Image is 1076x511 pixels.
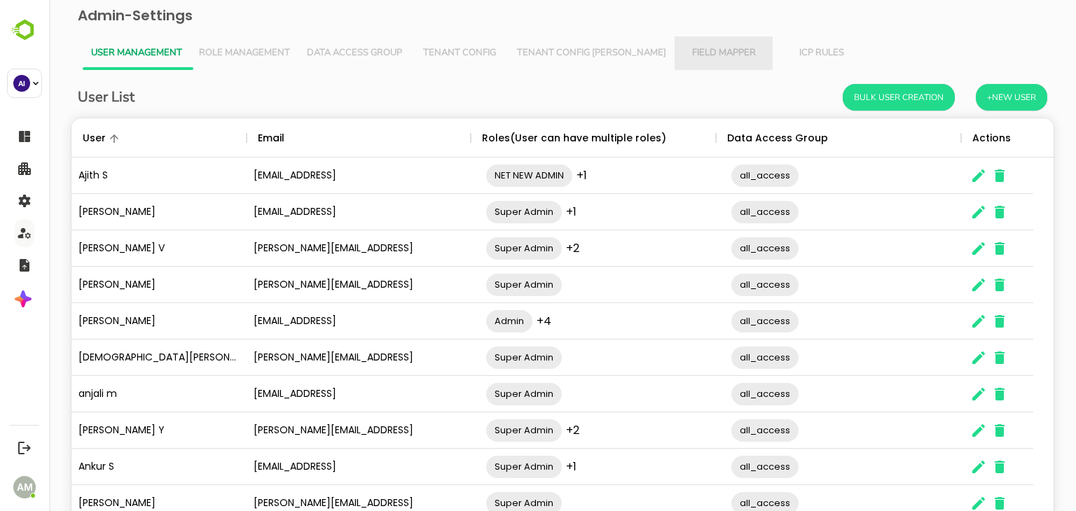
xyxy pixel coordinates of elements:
div: [PERSON_NAME] Y [22,412,198,449]
span: Super Admin [437,495,513,511]
span: +4 [488,313,502,329]
button: +New User [927,84,998,111]
span: Admin [437,313,483,329]
button: Logout [15,438,34,457]
span: Super Admin [437,386,513,402]
button: Bulk User Creation [794,84,906,111]
span: Tenant Config [370,48,451,59]
div: [PERSON_NAME] [22,267,198,303]
div: [EMAIL_ADDRESS] [198,157,422,194]
div: Ankur S [22,449,198,485]
span: Super Admin [437,349,513,365]
div: Actions [923,118,962,157]
span: ICP Rules [732,48,813,59]
button: Sort [235,130,252,147]
span: all_access [682,167,750,183]
span: Super Admin [437,204,513,220]
div: [PERSON_NAME] [22,303,198,339]
div: Ajith S [22,157,198,194]
span: all_access [682,495,750,511]
div: [PERSON_NAME][EMAIL_ADDRESS] [198,412,422,449]
span: Super Admin [437,276,513,293]
div: AM [13,476,36,498]
button: Sort [57,130,74,147]
div: AI [13,75,30,92]
div: [EMAIL_ADDRESS] [198,303,422,339]
span: +2 [517,422,530,438]
span: Field Mapper [634,48,715,59]
div: [EMAIL_ADDRESS] [198,194,422,230]
span: all_access [682,240,750,256]
span: +2 [517,240,530,256]
div: Data Access Group [678,118,779,157]
span: all_access [682,422,750,438]
span: Role Management [150,48,241,59]
div: [PERSON_NAME] [22,194,198,230]
span: all_access [682,386,750,402]
span: +1 [527,167,538,183]
span: +1 [517,204,527,220]
img: BambooboxLogoMark.f1c84d78b4c51b1a7b5f700c9845e183.svg [7,17,43,43]
div: [EMAIL_ADDRESS] [198,449,422,485]
div: Email [209,118,235,157]
span: all_access [682,458,750,475]
span: all_access [682,349,750,365]
div: [DEMOGRAPHIC_DATA][PERSON_NAME][DEMOGRAPHIC_DATA] [22,339,198,376]
div: Roles(User can have multiple roles) [433,118,617,157]
div: User [34,118,57,157]
span: NET NEW ADMIN [437,167,523,183]
span: all_access [682,276,750,293]
div: [EMAIL_ADDRESS] [198,376,422,412]
span: Tenant Config [PERSON_NAME] [468,48,617,59]
div: Vertical tabs example [34,36,993,70]
div: anjali m [22,376,198,412]
span: Super Admin [437,240,513,256]
div: [PERSON_NAME][EMAIL_ADDRESS] [198,267,422,303]
span: Super Admin [437,458,513,475]
span: all_access [682,313,750,329]
span: all_access [682,204,750,220]
span: Super Admin [437,422,513,438]
div: [PERSON_NAME][EMAIL_ADDRESS] [198,339,422,376]
h6: User List [29,86,85,108]
div: [PERSON_NAME] V [22,230,198,267]
div: [PERSON_NAME][EMAIL_ADDRESS] [198,230,422,267]
span: Data Access Group [258,48,353,59]
span: +1 [517,458,527,475]
span: User Management [42,48,133,59]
